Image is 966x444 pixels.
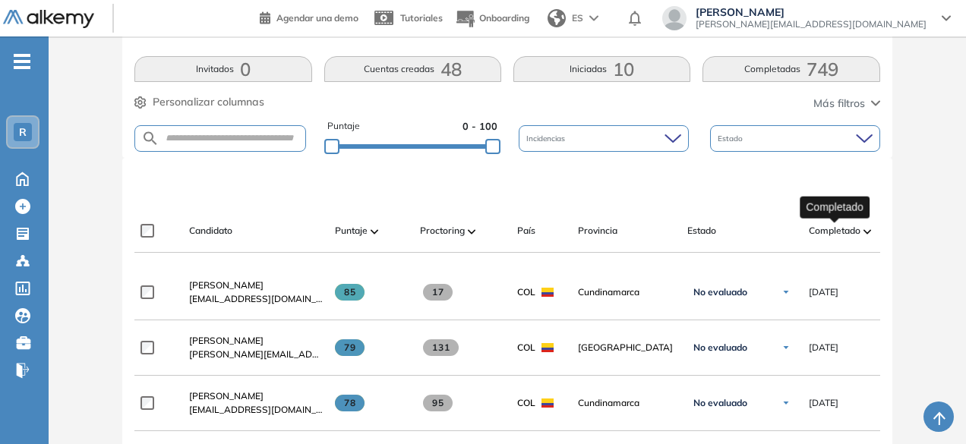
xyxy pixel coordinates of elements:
[423,284,453,301] span: 17
[335,395,365,411] span: 78
[718,133,746,144] span: Estado
[548,9,566,27] img: world
[189,348,323,361] span: [PERSON_NAME][EMAIL_ADDRESS][DOMAIN_NAME]
[526,133,568,144] span: Incidencias
[423,339,459,356] span: 131
[517,341,535,354] span: COL
[423,395,453,411] span: 95
[781,288,791,297] img: Ícono de flecha
[513,56,690,82] button: Iniciadas10
[276,12,358,24] span: Agendar una demo
[189,335,264,346] span: [PERSON_NAME]
[541,343,554,352] img: COL
[696,6,927,18] span: [PERSON_NAME]
[420,224,465,238] span: Proctoring
[693,342,747,354] span: No evaluado
[335,224,368,238] span: Puntaje
[3,10,94,29] img: Logo
[335,284,365,301] span: 85
[189,279,323,292] a: [PERSON_NAME]
[781,398,791,408] img: Ícono de flecha
[14,60,30,63] i: -
[371,229,378,234] img: [missing "en.ARROW_ALT" translation]
[863,229,871,234] img: [missing "en.ARROW_ALT" translation]
[189,224,232,238] span: Candidato
[800,196,870,218] div: Completado
[517,396,535,410] span: COL
[517,224,535,238] span: País
[462,119,497,134] span: 0 - 100
[710,125,880,152] div: Estado
[153,94,264,110] span: Personalizar columnas
[813,96,865,112] span: Más filtros
[19,126,27,138] span: R
[809,224,860,238] span: Completado
[260,8,358,26] a: Agendar una demo
[578,285,675,299] span: Cundinamarca
[519,125,689,152] div: Incidencias
[809,285,838,299] span: [DATE]
[541,288,554,297] img: COL
[468,229,475,234] img: [missing "en.ARROW_ALT" translation]
[189,279,264,291] span: [PERSON_NAME]
[813,96,880,112] button: Más filtros
[541,398,554,408] img: COL
[189,389,323,403] a: [PERSON_NAME]
[702,56,879,82] button: Completadas749
[189,334,323,348] a: [PERSON_NAME]
[696,18,927,30] span: [PERSON_NAME][EMAIL_ADDRESS][DOMAIN_NAME]
[693,397,747,409] span: No evaluado
[141,129,159,148] img: SEARCH_ALT
[189,403,323,417] span: [EMAIL_ADDRESS][DOMAIN_NAME]
[324,56,501,82] button: Cuentas creadas48
[479,12,529,24] span: Onboarding
[781,343,791,352] img: Ícono de flecha
[189,390,264,401] span: [PERSON_NAME]
[572,11,583,25] span: ES
[687,224,716,238] span: Estado
[327,119,360,134] span: Puntaje
[189,292,323,306] span: [EMAIL_ADDRESS][DOMAIN_NAME]
[578,341,675,354] span: [GEOGRAPHIC_DATA]
[517,285,535,299] span: COL
[134,94,264,110] button: Personalizar columnas
[809,396,838,410] span: [DATE]
[578,224,617,238] span: Provincia
[400,12,443,24] span: Tutoriales
[335,339,365,356] span: 79
[589,15,598,21] img: arrow
[693,286,747,298] span: No evaluado
[134,56,311,82] button: Invitados0
[578,396,675,410] span: Cundinamarca
[455,2,529,35] button: Onboarding
[809,341,838,354] span: [DATE]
